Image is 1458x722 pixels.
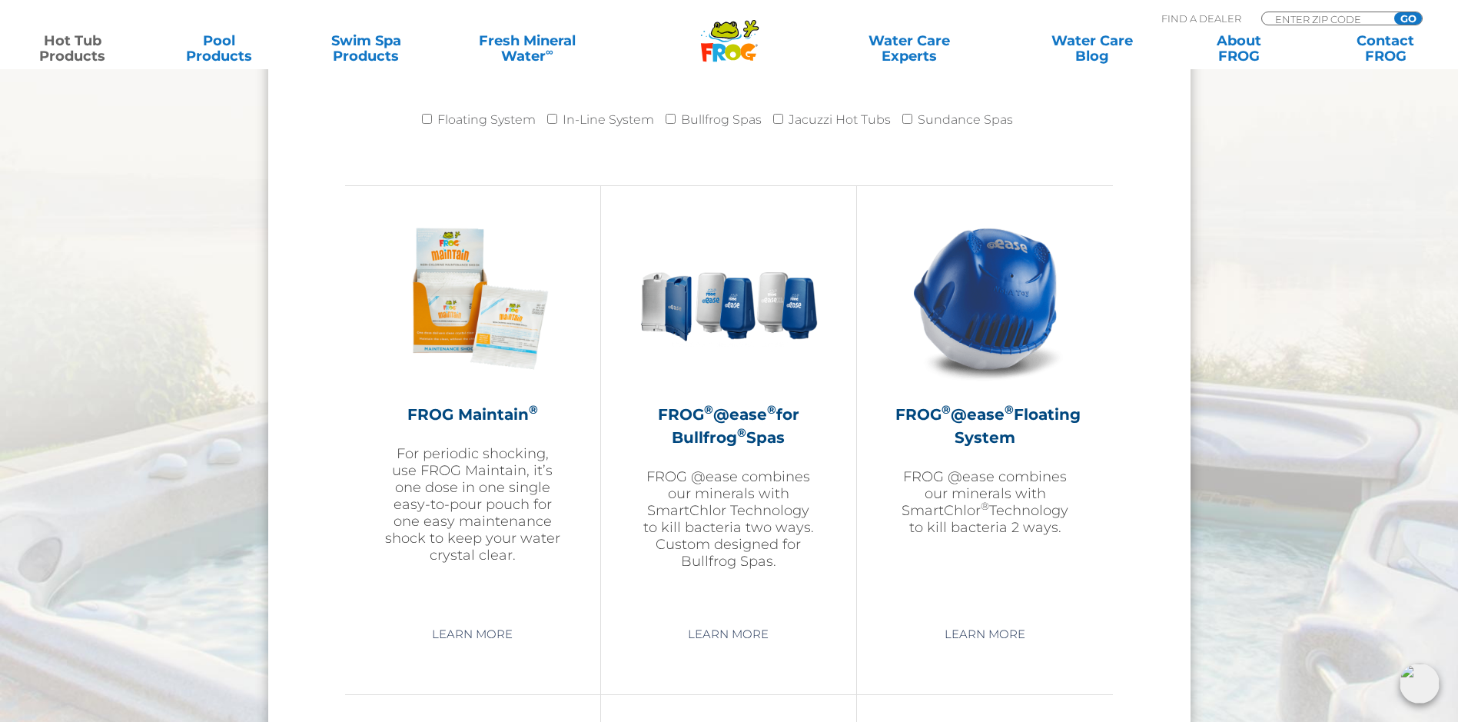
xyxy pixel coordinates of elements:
sup: ® [767,402,776,417]
a: FROG®@ease®for Bullfrog®SpasFROG @ease combines our minerals with SmartChlor Technology to kill b... [639,209,818,609]
sup: ® [981,500,989,512]
a: Water CareExperts [817,33,1002,64]
input: GO [1394,12,1422,25]
h2: FROG Maintain [384,403,562,426]
a: Water CareBlog [1035,33,1149,64]
a: AboutFROG [1181,33,1296,64]
a: Hot TubProducts [15,33,130,64]
a: Learn More [414,621,530,648]
a: Learn More [927,621,1043,648]
a: FROG Maintain®For periodic shocking, use FROG Maintain, it’s one dose in one single easy-to-pour ... [384,209,562,609]
label: Bullfrog Spas [681,105,762,135]
a: ContactFROG [1328,33,1443,64]
a: Learn More [670,621,786,648]
sup: ® [737,425,746,440]
sup: ∞ [546,45,553,58]
a: Fresh MineralWater∞ [456,33,599,64]
sup: ® [529,402,538,417]
a: PoolProducts [162,33,277,64]
label: In-Line System [563,105,654,135]
sup: ® [1005,402,1014,417]
p: FROG @ease combines our minerals with SmartChlor Technology to kill bacteria two ways. Custom des... [639,468,818,570]
label: Sundance Spas [918,105,1013,135]
a: Swim SpaProducts [309,33,423,64]
img: hot-tub-product-atease-system-300x300.png [896,209,1074,388]
label: Jacuzzi Hot Tubs [789,105,891,135]
img: openIcon [1400,664,1440,704]
input: Zip Code Form [1274,12,1377,25]
label: Floating System [437,105,536,135]
img: Frog_Maintain_Hero-2-v2-300x300.png [384,209,562,388]
h2: FROG @ease Floating System [895,403,1074,449]
h2: FROG @ease for Bullfrog Spas [639,403,818,449]
p: For periodic shocking, use FROG Maintain, it’s one dose in one single easy-to-pour pouch for one ... [384,445,562,564]
sup: ® [704,402,713,417]
p: FROG @ease combines our minerals with SmartChlor Technology to kill bacteria 2 ways. [895,468,1074,536]
img: bullfrog-product-hero-300x300.png [639,209,818,388]
p: Find A Dealer [1161,12,1241,25]
sup: ® [942,402,951,417]
a: FROG®@ease®Floating SystemFROG @ease combines our minerals with SmartChlor®Technology to kill bac... [895,209,1074,609]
